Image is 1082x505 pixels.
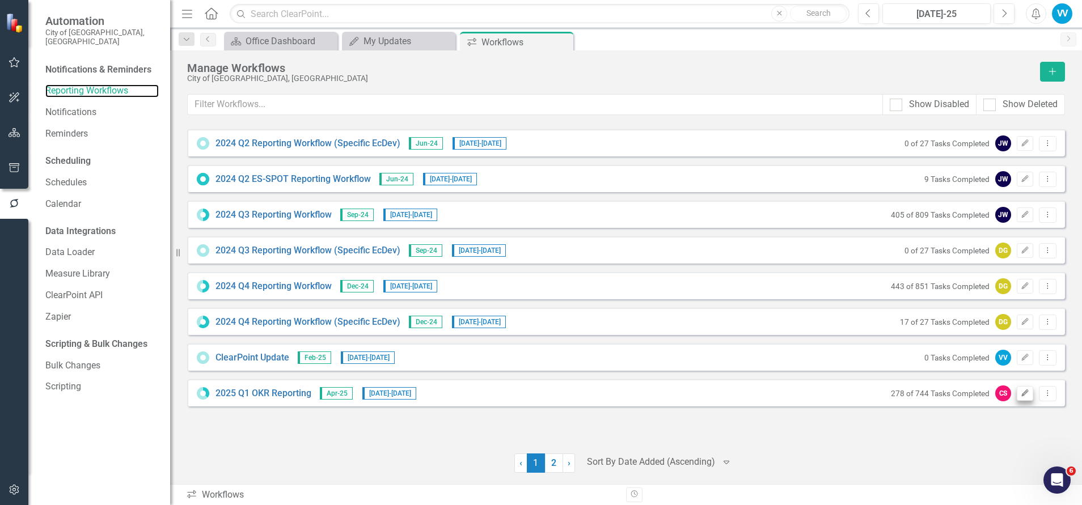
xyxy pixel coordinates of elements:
span: Sep-24 [409,244,442,257]
a: Schedules [45,176,159,189]
a: 2025 Q1 OKR Reporting [215,387,311,400]
div: JW [995,207,1011,223]
span: Jun-24 [409,137,443,150]
a: Reminders [45,128,159,141]
div: JW [995,171,1011,187]
div: City of [GEOGRAPHIC_DATA], [GEOGRAPHIC_DATA] [187,74,1034,83]
a: Data Loader [45,246,159,259]
a: 2024 Q2 Reporting Workflow (Specific EcDev) [215,137,400,150]
a: ClearPoint API [45,289,159,302]
small: 443 of 851 Tasks Completed [891,282,990,291]
span: [DATE] - [DATE] [423,173,477,185]
a: 2024 Q4 Reporting Workflow [215,280,332,293]
span: Automation [45,14,159,28]
input: Search ClearPoint... [230,4,849,24]
span: 1 [527,453,545,473]
small: 0 of 27 Tasks Completed [905,139,990,148]
div: My Updates [364,34,453,48]
span: [DATE] - [DATE] [362,387,416,400]
a: Office Dashboard [227,34,335,48]
div: Scheduling [45,155,91,168]
a: Measure Library [45,268,159,281]
span: Apr-25 [320,387,353,400]
small: 0 of 27 Tasks Completed [905,246,990,255]
a: Notifications [45,106,159,119]
span: [DATE] - [DATE] [383,280,437,292]
span: Dec-24 [340,280,374,292]
span: 6 [1067,466,1076,476]
button: Search [790,6,847,22]
a: 2 [545,453,563,473]
a: Calendar [45,198,159,211]
small: 17 of 27 Tasks Completed [900,317,990,326]
a: 2024 Q3 Reporting Workflow [215,209,332,222]
span: Feb-25 [298,351,331,364]
span: [DATE] - [DATE] [452,316,506,328]
span: [DATE] - [DATE] [453,137,506,150]
span: Search [806,9,831,18]
div: Workflows [186,489,618,502]
small: 0 Tasks Completed [924,353,990,362]
div: Scripting & Bulk Changes [45,338,147,351]
a: Bulk Changes [45,359,159,372]
a: ClearPoint Update [215,351,289,364]
small: 405 of 809 Tasks Completed [891,210,990,219]
a: 2024 Q2 ES-SPOT Reporting Workflow [215,173,371,186]
div: Show Deleted [1003,98,1058,111]
img: ClearPoint Strategy [6,13,26,33]
div: DG [995,243,1011,258]
div: DG [995,314,1011,330]
span: Jun-24 [379,173,413,185]
div: VV [995,350,1011,366]
small: 9 Tasks Completed [924,175,990,184]
iframe: Intercom live chat [1043,466,1071,494]
input: Filter Workflows... [187,94,883,115]
button: VV [1052,3,1072,24]
a: 2024 Q3 Reporting Workflow (Specific EcDev) [215,244,400,257]
a: Zapier [45,311,159,324]
a: Reporting Workflows [45,84,159,97]
div: Office Dashboard [246,34,335,48]
span: [DATE] - [DATE] [383,209,437,221]
div: [DATE]-25 [886,7,987,21]
div: Show Disabled [909,98,969,111]
span: [DATE] - [DATE] [341,351,395,364]
small: City of [GEOGRAPHIC_DATA], [GEOGRAPHIC_DATA] [45,28,159,46]
span: [DATE] - [DATE] [452,244,506,257]
a: My Updates [345,34,453,48]
span: ‹ [519,457,522,468]
div: JW [995,135,1011,151]
div: Workflows [481,35,570,49]
a: 2024 Q4 Reporting Workflow (Specific EcDev) [215,316,400,329]
a: Scripting [45,380,159,393]
span: Sep-24 [340,209,374,221]
small: 278 of 744 Tasks Completed [891,389,990,398]
span: › [568,457,570,468]
button: [DATE]-25 [882,3,991,24]
span: Dec-24 [409,316,442,328]
div: CS [995,385,1011,401]
div: DG [995,278,1011,294]
div: Notifications & Reminders [45,63,151,77]
div: Manage Workflows [187,62,1034,74]
div: Data Integrations [45,225,116,238]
